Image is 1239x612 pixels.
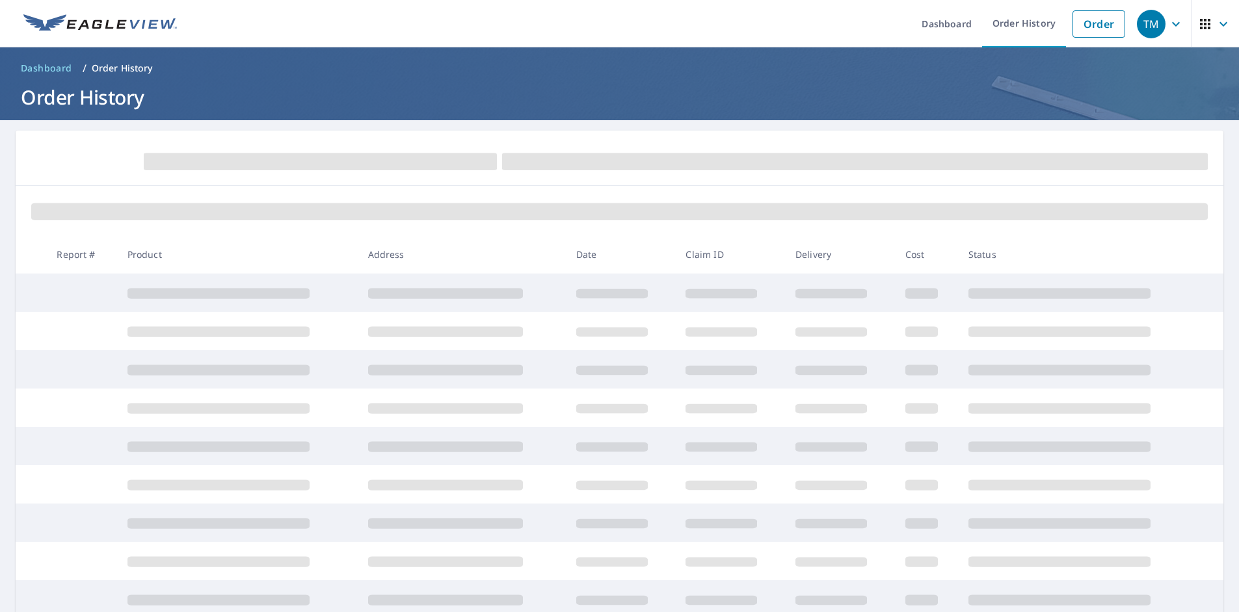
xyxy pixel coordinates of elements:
th: Delivery [785,235,895,274]
th: Address [358,235,566,274]
img: EV Logo [23,14,177,34]
a: Order [1072,10,1125,38]
th: Cost [895,235,958,274]
th: Date [566,235,676,274]
a: Dashboard [16,58,77,79]
th: Product [117,235,358,274]
span: Dashboard [21,62,72,75]
p: Order History [92,62,153,75]
th: Report # [46,235,116,274]
nav: breadcrumb [16,58,1223,79]
h1: Order History [16,84,1223,110]
div: TM [1137,10,1166,38]
th: Claim ID [675,235,785,274]
li: / [83,60,87,76]
th: Status [958,235,1199,274]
